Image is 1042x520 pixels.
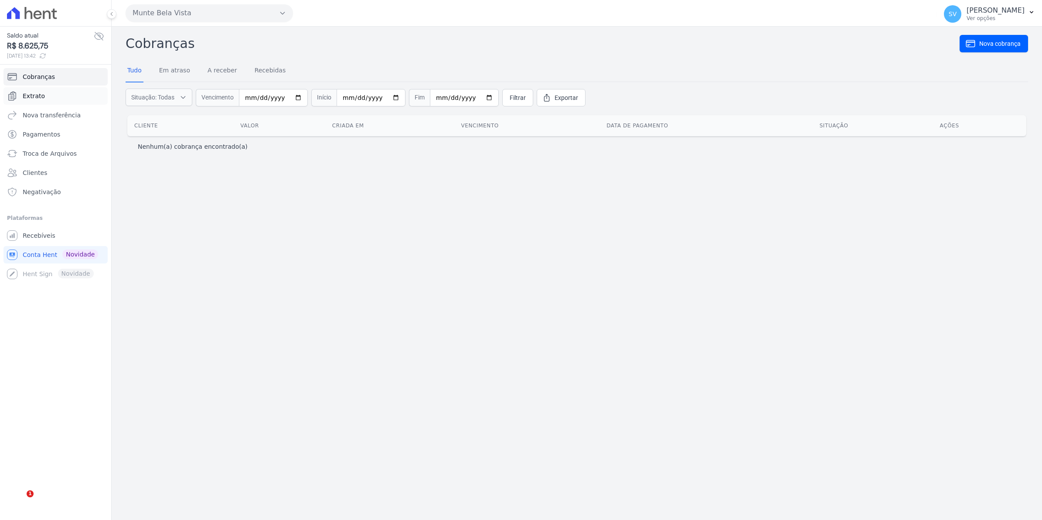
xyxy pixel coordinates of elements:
span: Nova cobrança [979,39,1021,48]
span: Filtrar [510,93,526,102]
a: Recebíveis [3,227,108,244]
button: Situação: Todas [126,89,192,106]
p: [PERSON_NAME] [967,6,1025,15]
span: Clientes [23,168,47,177]
iframe: Intercom live chat [9,490,30,511]
span: Vencimento [196,89,239,106]
a: Exportar [537,89,586,106]
span: R$ 8.625,75 [7,40,94,52]
th: Cliente [127,115,233,136]
a: Extrato [3,87,108,105]
span: SV [949,11,957,17]
a: Negativação [3,183,108,201]
span: Situação: Todas [131,93,174,102]
th: Criada em [325,115,454,136]
a: A receber [206,60,239,82]
button: SV [PERSON_NAME] Ver opções [937,2,1042,26]
nav: Sidebar [7,68,104,283]
a: Nova cobrança [960,35,1028,52]
th: Vencimento [454,115,599,136]
span: Cobranças [23,72,55,81]
span: Troca de Arquivos [23,149,77,158]
a: Clientes [3,164,108,181]
a: Filtrar [502,89,533,106]
span: Recebíveis [23,231,55,240]
h2: Cobranças [126,34,960,53]
a: Troca de Arquivos [3,145,108,162]
p: Nenhum(a) cobrança encontrado(a) [138,142,248,151]
span: Nova transferência [23,111,81,120]
button: Munte Bela Vista [126,4,293,22]
a: Cobranças [3,68,108,86]
span: Início [311,89,337,106]
th: Valor [233,115,325,136]
span: [DATE] 13:42 [7,52,94,60]
span: Conta Hent [23,250,57,259]
span: Saldo atual [7,31,94,40]
span: Novidade [62,250,98,259]
a: Recebidas [253,60,288,82]
th: Ações [933,115,1026,136]
span: Pagamentos [23,130,60,139]
span: 1 [27,490,34,497]
span: Exportar [555,93,578,102]
span: Fim [409,89,430,106]
span: Extrato [23,92,45,100]
a: Tudo [126,60,143,82]
th: Situação [813,115,933,136]
a: Conta Hent Novidade [3,246,108,263]
div: Plataformas [7,213,104,223]
span: Negativação [23,188,61,196]
a: Pagamentos [3,126,108,143]
th: Data de pagamento [599,115,812,136]
a: Em atraso [157,60,192,82]
p: Ver opções [967,15,1025,22]
a: Nova transferência [3,106,108,124]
